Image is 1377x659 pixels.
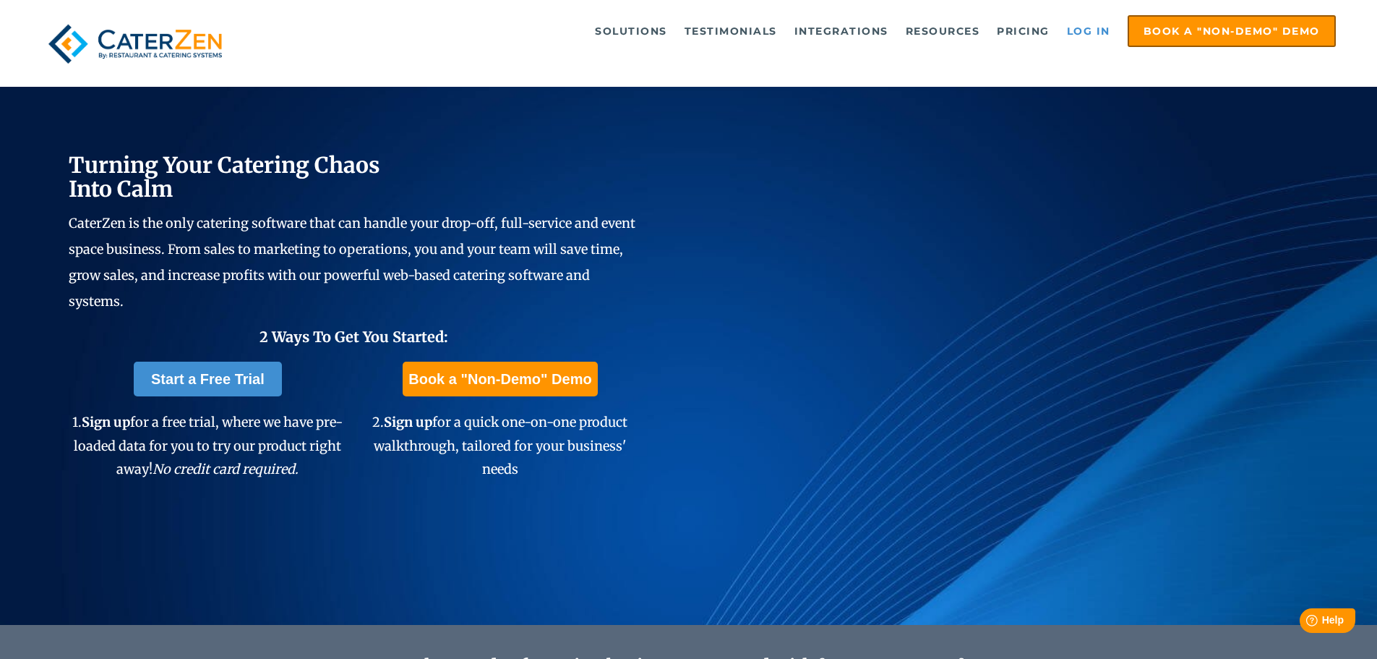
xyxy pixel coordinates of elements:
[1060,17,1118,46] a: Log in
[41,15,229,72] img: caterzen
[259,328,448,346] span: 2 Ways To Get You Started:
[153,461,299,477] em: No credit card required.
[72,414,343,477] span: 1. for a free trial, where we have pre-loaded data for you to try our product right away!
[787,17,896,46] a: Integrations
[990,17,1057,46] a: Pricing
[69,215,635,310] span: CaterZen is the only catering software that can handle your drop-off, full-service and event spac...
[898,17,987,46] a: Resources
[1128,15,1336,47] a: Book a "Non-Demo" Demo
[262,15,1336,47] div: Navigation Menu
[677,17,784,46] a: Testimonials
[1248,603,1361,643] iframe: Help widget launcher
[69,151,380,203] span: Turning Your Catering Chaos Into Calm
[82,414,130,430] span: Sign up
[372,414,627,477] span: 2. for a quick one-on-one product walkthrough, tailored for your business' needs
[403,362,597,396] a: Book a "Non-Demo" Demo
[588,17,674,46] a: Solutions
[384,414,432,430] span: Sign up
[134,362,282,396] a: Start a Free Trial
